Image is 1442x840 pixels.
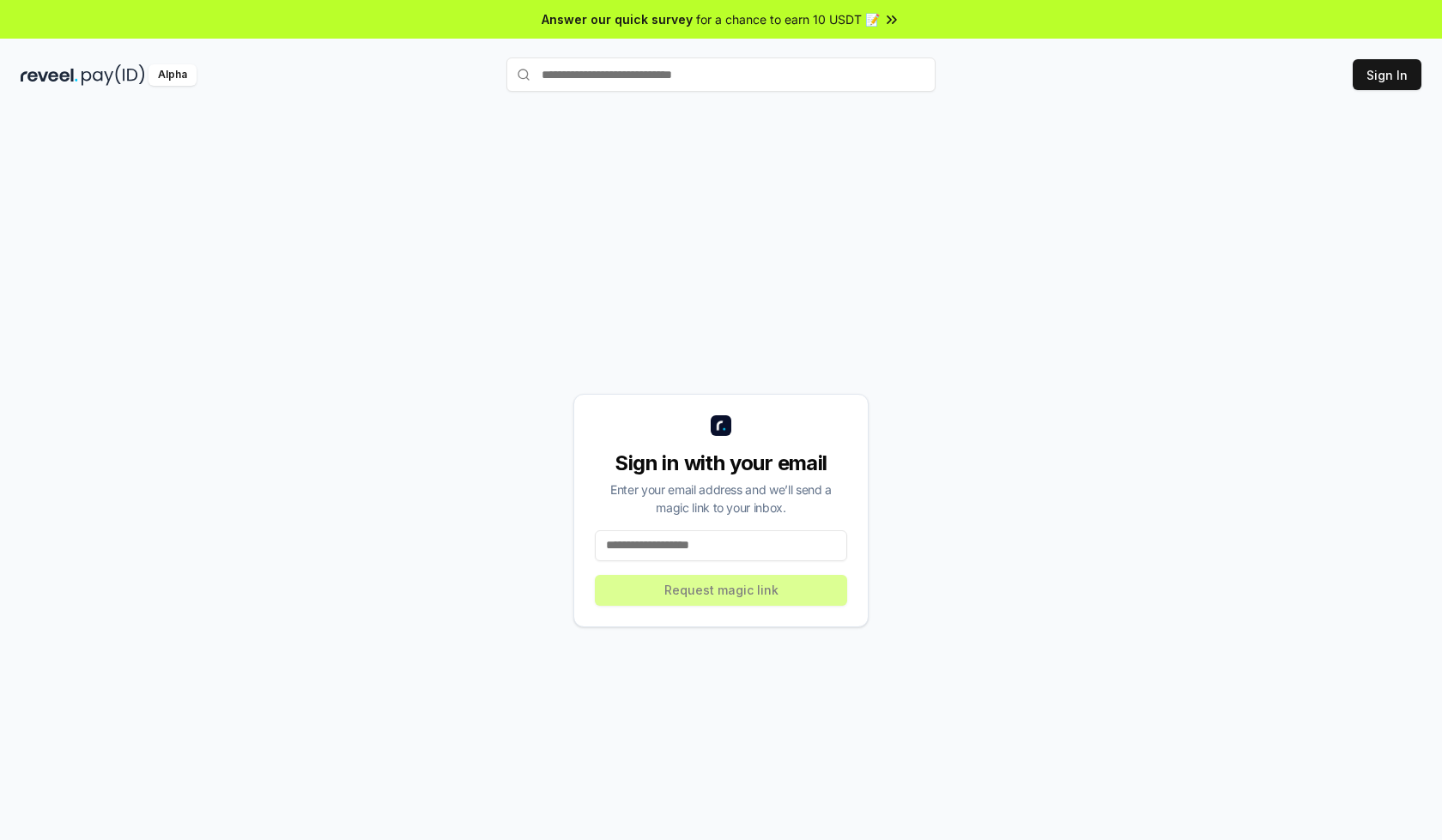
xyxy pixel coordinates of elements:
[711,415,731,436] img: logo_small
[1353,59,1421,90] button: Sign In
[82,64,145,86] img: pay_id
[696,10,880,28] span: for a chance to earn 10 USDT 📝
[21,64,78,86] img: reveel_dark
[148,64,197,86] div: Alpha
[595,450,847,477] div: Sign in with your email
[595,480,847,517] div: Enter your email address and we’ll send a magic link to your inbox.
[542,10,693,28] span: Answer our quick survey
